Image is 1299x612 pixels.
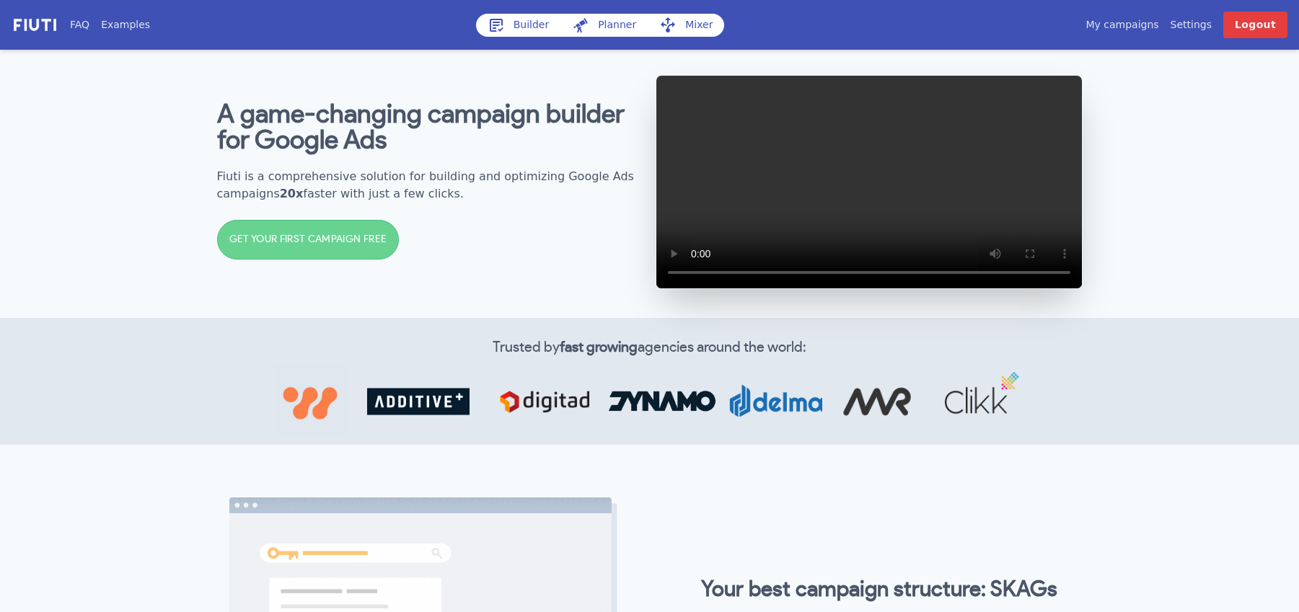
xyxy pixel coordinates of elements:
img: f731f27.png [12,17,58,33]
a: Builder [476,14,561,37]
h2: Fiuti is a comprehensive solution for building and optimizing Google Ads campaigns faster with ju... [217,168,644,203]
a: GET YOUR FIRST CAMPAIGN FREE [217,220,400,260]
img: 7aba02c.png [483,371,606,433]
b: 20x [280,187,304,200]
a: Planner [560,14,648,37]
h2: Trusted by agencies around the world: [234,337,1065,358]
b: Your best campaign structure: SKAGs [701,579,1057,600]
img: 5680c82.png [928,367,1025,436]
a: Mixer [648,14,724,37]
b: fast growing [560,340,638,355]
img: b8f48c0.jpg [274,365,346,438]
a: Logout [1223,12,1287,38]
a: My campaigns [1086,17,1158,32]
video: Google Ads SKAG tool video [656,75,1083,289]
img: 83c4e68.jpg [609,391,717,412]
b: A game-changing campaign builder for Google Ads [217,102,625,154]
img: cb4d2d3.png [827,368,928,435]
a: Examples [101,17,150,32]
a: FAQ [70,17,89,32]
img: d3352e4.png [726,383,827,419]
img: abf0a6e.png [353,374,483,429]
a: Settings [1171,17,1212,32]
